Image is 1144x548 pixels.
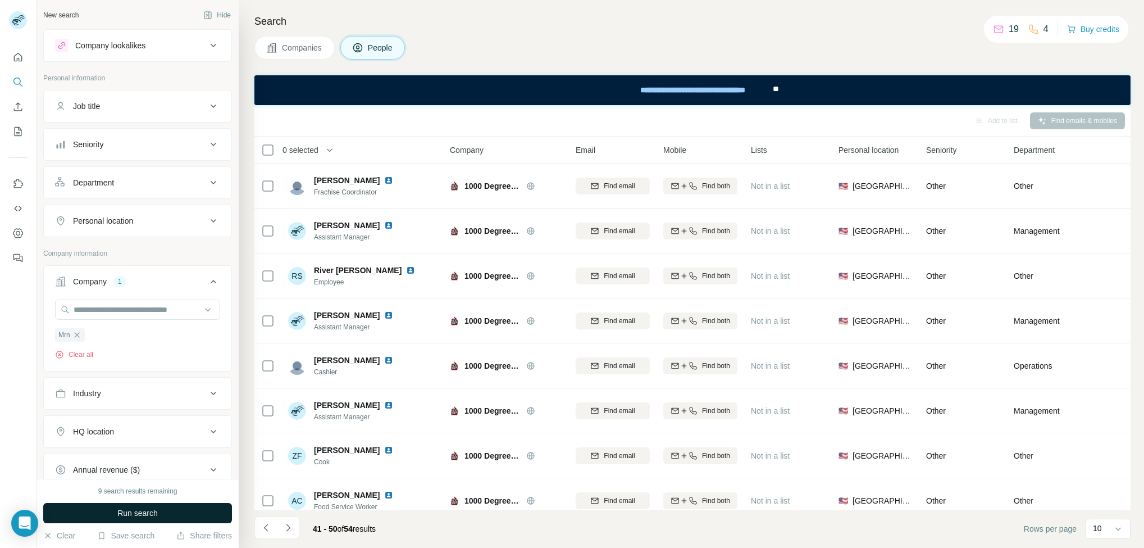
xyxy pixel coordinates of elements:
span: Find email [604,226,635,236]
img: LinkedIn logo [384,401,393,410]
img: LinkedIn logo [384,356,393,365]
span: [GEOGRAPHIC_DATA] [853,270,913,282]
span: Find both [702,226,730,236]
button: Share filters [176,530,232,541]
button: Find both [663,492,737,509]
button: Use Surfe on LinkedIn [9,174,27,194]
span: Companies [282,42,323,53]
span: Personal location [838,144,899,156]
img: LinkedIn logo [384,176,393,185]
span: [GEOGRAPHIC_DATA] [853,225,913,237]
span: Find email [604,496,635,506]
span: Find both [702,496,730,506]
span: Other [1014,270,1033,282]
span: Not in a list [751,496,790,505]
button: Navigate to previous page [254,517,277,539]
span: 🇺🇸 [838,270,848,282]
span: Other [926,271,946,280]
span: Other [1014,495,1033,506]
button: Company lookalikes [44,32,231,59]
span: Assistant Manager [314,412,398,422]
div: Company [73,276,107,287]
span: Find email [604,181,635,191]
button: Find email [576,268,650,284]
button: Clear all [55,350,93,360]
button: Company1 [44,268,231,300]
span: [PERSON_NAME] [314,175,380,186]
span: 🇺🇸 [838,450,848,461]
span: Assistant Manager [314,322,398,332]
img: LinkedIn logo [406,266,415,275]
span: Other [926,316,946,325]
span: 54 [344,524,353,533]
div: HQ location [73,426,114,437]
span: Find both [702,451,730,461]
img: Logo of 1000 Degrees Pizza [450,496,459,505]
span: Assistant Manager [314,232,398,242]
button: Personal location [44,207,231,234]
button: Find both [663,223,737,239]
span: Find email [604,316,635,326]
span: Find both [702,271,730,281]
span: Not in a list [751,271,790,280]
span: Operations [1014,360,1052,372]
span: Not in a list [751,451,790,460]
div: Company lookalikes [75,40,145,51]
img: Logo of 1000 Degrees Pizza [450,227,459,235]
h4: Search [254,13,1131,29]
span: 1000 Degrees Pizza [464,450,521,461]
button: My lists [9,121,27,142]
button: Clear [43,530,75,541]
span: Other [926,451,946,460]
button: Feedback [9,248,27,268]
span: [GEOGRAPHIC_DATA] [853,360,913,372]
span: Other [926,182,946,191]
button: Department [44,169,231,196]
button: Find both [663,268,737,284]
img: LinkedIn logo [384,446,393,455]
button: Find email [576,223,650,239]
button: Buy credits [1067,21,1119,37]
img: Avatar [288,222,306,240]
span: [GEOGRAPHIC_DATA] [853,450,913,461]
button: Industry [44,380,231,407]
span: Not in a list [751,361,790,370]
span: River [PERSON_NAME] [314,265,402,276]
span: 🇺🇸 [838,405,848,416]
div: AC [288,492,306,510]
img: Avatar [288,177,306,195]
img: Logo of 1000 Degrees Pizza [450,361,459,370]
div: 9 search results remaining [98,486,177,496]
span: Other [1014,450,1033,461]
img: Logo of 1000 Degrees Pizza [450,316,459,325]
span: 1000 Degrees Pizza [464,225,521,237]
button: Hide [195,7,239,24]
span: [GEOGRAPHIC_DATA] [853,315,913,327]
div: New search [43,10,79,20]
span: of [338,524,344,533]
img: Logo of 1000 Degrees Pizza [450,182,459,191]
span: Other [926,361,946,370]
span: Frachise Coordinator [314,187,398,197]
span: Cook [314,457,398,467]
span: 1000 Degrees Pizza [464,405,521,416]
span: 0 selected [282,144,318,156]
span: Other [926,227,946,235]
button: Find email [576,178,650,194]
span: Seniority [926,144,956,156]
img: Logo of 1000 Degrees Pizza [450,406,459,415]
p: Personal information [43,73,232,83]
span: Find both [702,406,730,416]
p: 4 [1043,22,1049,36]
button: Find email [576,402,650,419]
span: Employee [314,277,420,287]
div: Open Intercom Messenger [11,510,38,537]
span: [PERSON_NAME] [314,490,380,501]
div: Industry [73,388,101,399]
span: Find both [702,361,730,371]
span: Management [1014,225,1060,237]
img: Logo of 1000 Degrees Pizza [450,271,459,280]
img: LinkedIn logo [384,221,393,230]
span: Mrn [58,330,70,340]
span: [PERSON_NAME] [314,445,380,456]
